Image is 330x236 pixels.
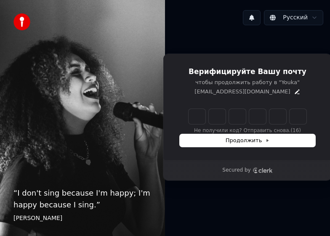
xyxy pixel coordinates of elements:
img: youka [13,13,30,30]
footer: [PERSON_NAME] [13,214,152,223]
button: Продолжить [180,134,315,147]
p: Secured by [222,167,250,174]
span: Продолжить [226,137,270,144]
input: Enter verification code [189,109,306,124]
p: [EMAIL_ADDRESS][DOMAIN_NAME] [194,88,290,95]
h1: Верифицируйте Вашу почту [180,67,315,77]
a: Clerk logo [253,167,273,173]
p: “ I don't sing because I'm happy; I'm happy because I sing. ” [13,187,152,211]
button: Edit [294,88,301,95]
p: чтобы продолжить работу в "Youka" [180,79,315,86]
